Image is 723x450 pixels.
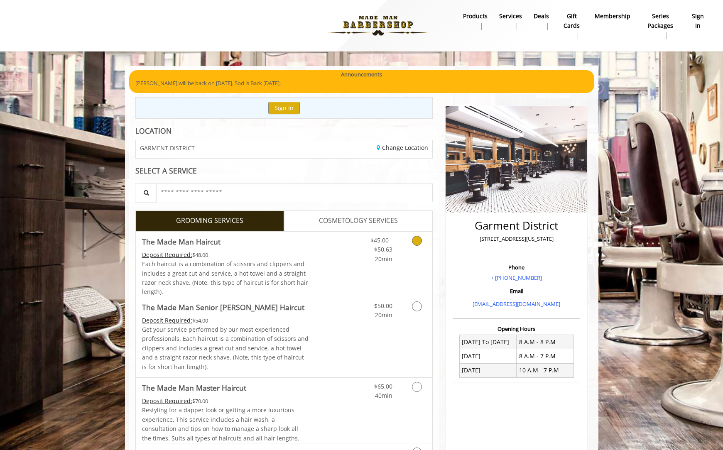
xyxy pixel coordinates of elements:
[142,325,309,372] p: Get your service performed by our most experienced professionals. Each haircut is a combination o...
[463,12,488,21] b: products
[142,316,309,325] div: $54.00
[517,349,574,363] td: 8 A.M - 7 P.M
[375,311,392,319] span: 20min
[595,12,630,21] b: Membership
[140,145,195,151] span: GARMENT DISTRICT
[321,3,435,49] img: Made Man Barbershop logo
[374,302,392,310] span: $50.00
[268,102,300,114] button: Sign In
[459,349,517,363] td: [DATE]
[642,12,679,30] b: Series packages
[473,300,560,308] a: [EMAIL_ADDRESS][DOMAIN_NAME]
[375,255,392,263] span: 20min
[455,220,578,232] h2: Garment District
[690,12,705,30] b: sign in
[142,406,299,442] span: Restyling for a dapper look or getting a more luxurious experience. This service includes a hair ...
[142,396,309,406] div: $70.00
[319,215,398,226] span: COSMETOLOGY SERVICES
[135,79,588,88] p: [PERSON_NAME] will be back on [DATE]. Sod is Back [DATE].
[528,10,555,32] a: DealsDeals
[374,382,392,390] span: $65.00
[142,250,309,259] div: $48.00
[142,316,192,324] span: This service needs some Advance to be paid before we block your appointment
[459,335,517,349] td: [DATE] To [DATE]
[176,215,243,226] span: GROOMING SERVICES
[684,10,711,32] a: sign insign in
[455,264,578,270] h3: Phone
[491,274,542,281] a: + [PHONE_NUMBER]
[142,236,221,247] b: The Made Man Haircut
[377,144,428,152] a: Change Location
[517,363,574,377] td: 10 A.M - 7 P.M
[135,183,157,202] button: Service Search
[142,301,304,313] b: The Made Man Senior [PERSON_NAME] Haircut
[142,382,246,394] b: The Made Man Master Haircut
[636,10,684,41] a: Series packagesSeries packages
[499,12,522,21] b: Services
[142,397,192,405] span: This service needs some Advance to be paid before we block your appointment
[341,70,382,79] b: Announcements
[455,235,578,243] p: [STREET_ADDRESS][US_STATE]
[589,10,636,32] a: MembershipMembership
[135,167,433,175] div: SELECT A SERVICE
[453,326,580,332] h3: Opening Hours
[142,260,308,296] span: Each haircut is a combination of scissors and clippers and includes a great cut and service, a ho...
[555,10,589,41] a: Gift cardsgift cards
[375,391,392,399] span: 40min
[459,363,517,377] td: [DATE]
[517,335,574,349] td: 8 A.M - 8 P.M
[561,12,583,30] b: gift cards
[493,10,528,32] a: ServicesServices
[370,236,392,253] span: $45.00 - $50.63
[455,288,578,294] h3: Email
[142,251,192,259] span: This service needs some Advance to be paid before we block your appointment
[457,10,493,32] a: Productsproducts
[534,12,549,21] b: Deals
[135,126,172,136] b: LOCATION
